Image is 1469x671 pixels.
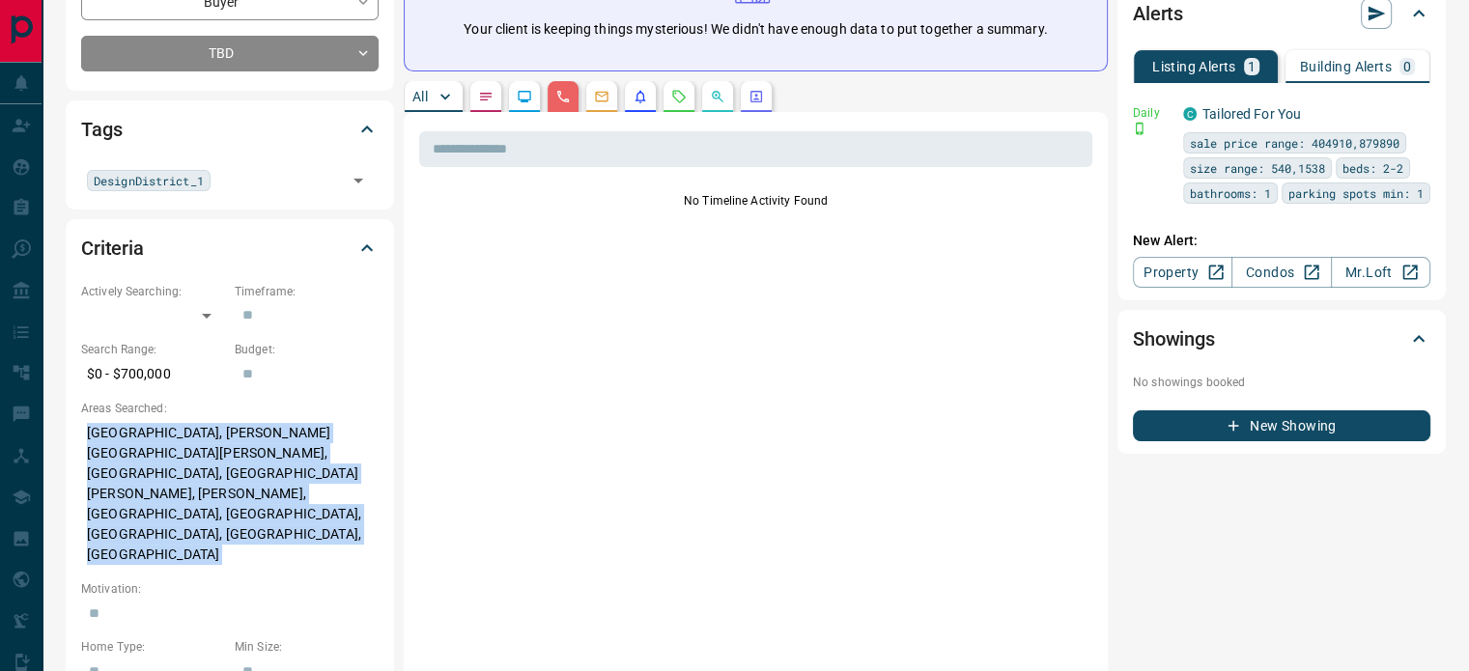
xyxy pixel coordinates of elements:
[749,89,764,104] svg: Agent Actions
[235,638,379,656] p: Min Size:
[94,171,204,190] span: DesignDistrict_1
[412,90,428,103] p: All
[1190,133,1399,153] span: sale price range: 404910,879890
[1133,257,1232,288] a: Property
[81,417,379,571] p: [GEOGRAPHIC_DATA], [PERSON_NAME][GEOGRAPHIC_DATA][PERSON_NAME], [GEOGRAPHIC_DATA], [GEOGRAPHIC_DA...
[1152,60,1236,73] p: Listing Alerts
[1190,158,1325,178] span: size range: 540,1538
[345,167,372,194] button: Open
[1248,60,1256,73] p: 1
[1288,183,1424,203] span: parking spots min: 1
[81,400,379,417] p: Areas Searched:
[1133,374,1430,391] p: No showings booked
[81,114,122,145] h2: Tags
[235,341,379,358] p: Budget:
[81,225,379,271] div: Criteria
[1133,323,1215,354] h2: Showings
[1133,316,1430,362] div: Showings
[1133,231,1430,251] p: New Alert:
[1331,257,1430,288] a: Mr.Loft
[710,89,725,104] svg: Opportunities
[1133,410,1430,441] button: New Showing
[1300,60,1392,73] p: Building Alerts
[1342,158,1403,178] span: beds: 2-2
[81,283,225,300] p: Actively Searching:
[81,233,144,264] h2: Criteria
[594,89,609,104] svg: Emails
[1403,60,1411,73] p: 0
[1231,257,1331,288] a: Condos
[235,283,379,300] p: Timeframe:
[1133,122,1146,135] svg: Push Notification Only
[633,89,648,104] svg: Listing Alerts
[478,89,494,104] svg: Notes
[419,192,1092,210] p: No Timeline Activity Found
[464,19,1047,40] p: Your client is keeping things mysterious! We didn't have enough data to put together a summary.
[81,580,379,598] p: Motivation:
[517,89,532,104] svg: Lead Browsing Activity
[1190,183,1271,203] span: bathrooms: 1
[81,106,379,153] div: Tags
[81,638,225,656] p: Home Type:
[1133,104,1172,122] p: Daily
[81,36,379,71] div: TBD
[555,89,571,104] svg: Calls
[1183,107,1197,121] div: condos.ca
[1202,106,1301,122] a: Tailored For You
[671,89,687,104] svg: Requests
[81,341,225,358] p: Search Range:
[81,358,225,390] p: $0 - $700,000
